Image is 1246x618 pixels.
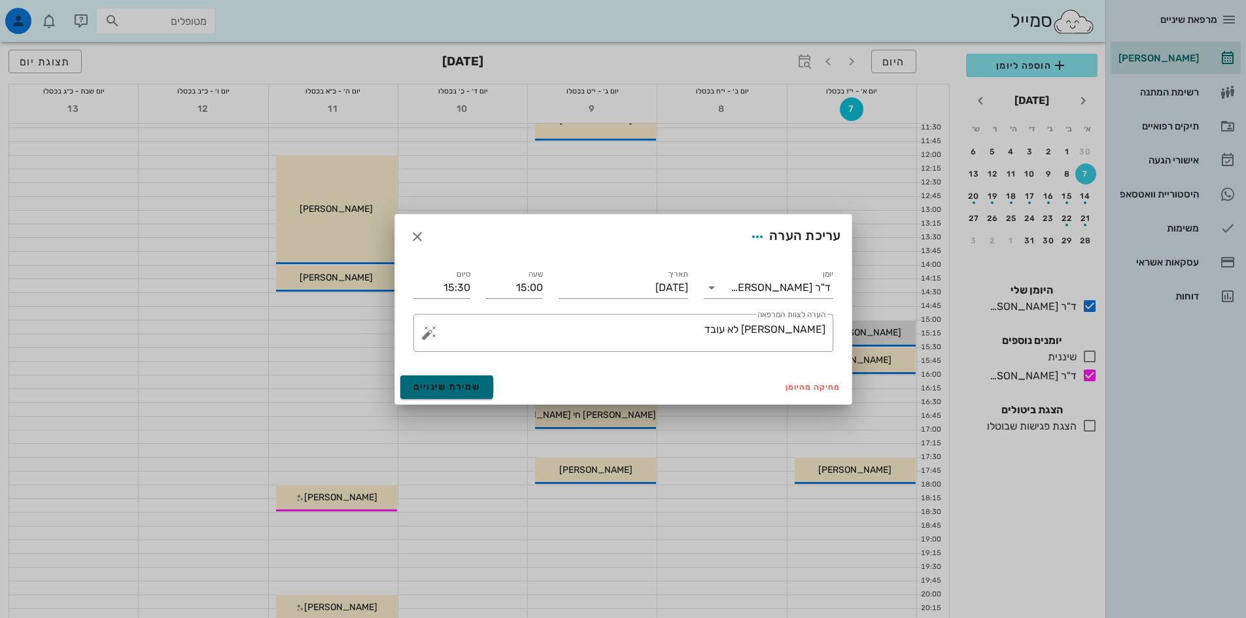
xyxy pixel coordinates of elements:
[667,269,688,279] label: תאריך
[757,310,825,320] label: הערה לצוות המרפאה
[400,375,494,399] button: שמירת שינויים
[731,282,831,294] div: ד"ר [PERSON_NAME]
[413,381,481,392] span: שמירת שינויים
[704,277,833,298] div: יומןד"ר [PERSON_NAME]
[457,269,470,279] label: סיום
[528,269,543,279] label: שעה
[780,378,846,396] button: מחיקה מהיומן
[746,225,841,249] div: עריכת הערה
[786,383,841,392] span: מחיקה מהיומן
[822,269,833,279] label: יומן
